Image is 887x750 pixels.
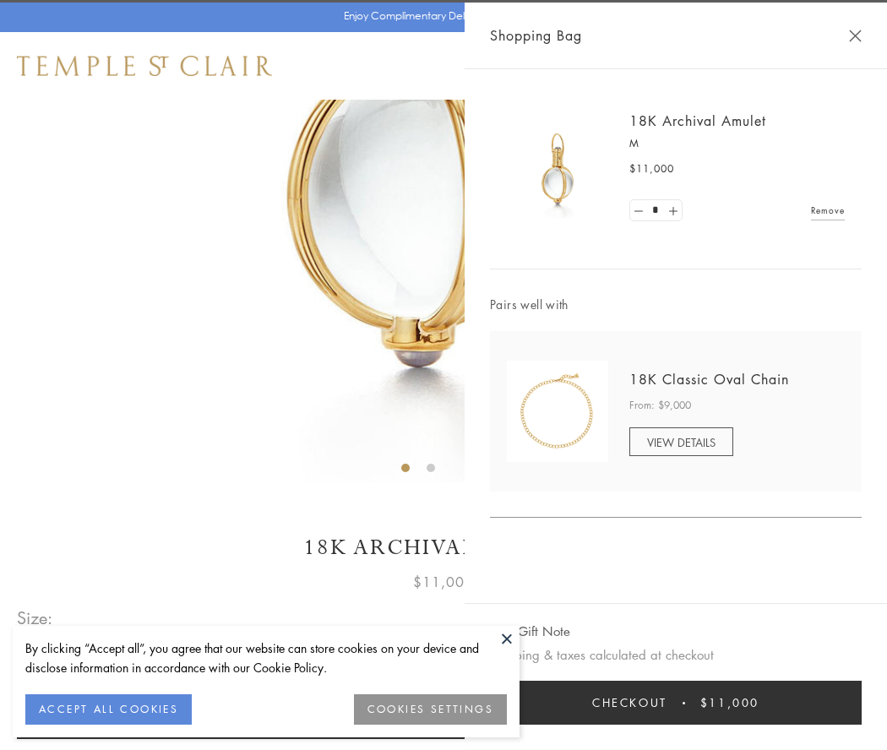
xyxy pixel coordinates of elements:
[25,694,192,725] button: ACCEPT ALL COOKIES
[849,30,862,42] button: Close Shopping Bag
[25,639,507,677] div: By clicking “Accept all”, you agree that our website can store cookies on your device and disclos...
[490,24,582,46] span: Shopping Bag
[17,604,54,632] span: Size:
[490,295,862,314] span: Pairs well with
[17,56,272,76] img: Temple St. Clair
[507,361,608,462] img: N88865-OV18
[629,397,691,414] span: From: $9,000
[647,434,716,450] span: VIEW DETAILS
[811,201,845,220] a: Remove
[490,681,862,725] button: Checkout $11,000
[630,200,647,221] a: Set quantity to 0
[507,118,608,220] img: 18K Archival Amulet
[413,571,474,593] span: $11,000
[344,8,536,24] p: Enjoy Complimentary Delivery & Returns
[629,370,789,389] a: 18K Classic Oval Chain
[664,200,681,221] a: Set quantity to 2
[629,135,845,152] p: M
[629,427,733,456] a: VIEW DETAILS
[629,111,766,130] a: 18K Archival Amulet
[490,621,570,642] button: Add Gift Note
[17,533,870,562] h1: 18K Archival Amulet
[592,693,667,712] span: Checkout
[700,693,759,712] span: $11,000
[490,644,862,666] p: Shipping & taxes calculated at checkout
[354,694,507,725] button: COOKIES SETTINGS
[629,160,674,177] span: $11,000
